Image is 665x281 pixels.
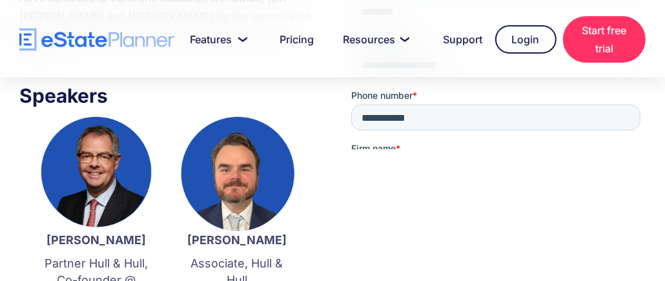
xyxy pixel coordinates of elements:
a: Features [174,26,258,52]
strong: [PERSON_NAME] [46,233,146,247]
a: Login [495,25,557,54]
a: Pricing [264,26,321,52]
a: home [19,28,174,51]
a: Resources [327,26,421,52]
a: Support [427,26,488,52]
strong: [PERSON_NAME] [187,233,287,247]
h3: Speakers [19,81,314,110]
a: Start free trial [563,16,646,63]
